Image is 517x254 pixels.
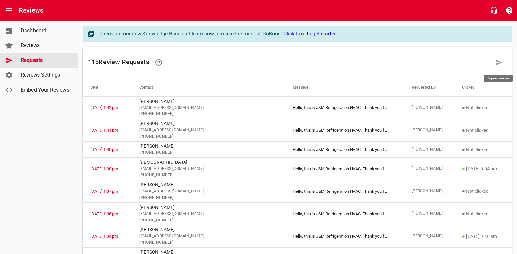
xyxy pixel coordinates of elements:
[21,86,70,94] span: Embed Your Reviews
[19,5,43,15] h6: Reviews
[462,165,504,172] p: [DATE] 5:04 pm
[462,126,504,134] p: Not clicked
[90,105,118,110] a: [DATE] 1:42 pm
[139,211,277,217] span: [EMAIL_ADDRESS][DOMAIN_NAME]
[412,233,447,239] span: [PERSON_NAME]
[462,104,504,112] p: Not clicked
[454,78,512,96] th: Clicked
[285,119,404,142] td: Hello, this is J&M Refrigeration HVAC. Thank you f ...
[283,31,338,37] a: Click here to get started.
[285,142,404,158] td: Hello, this is J&M Refrigeration HVAC. Thank you f ...
[139,143,277,150] p: [PERSON_NAME]
[151,55,166,70] a: Learn how requesting reviews can improve your online presence
[139,133,277,140] span: [PHONE_NUMBER]
[139,111,277,117] span: [PHONE_NUMBER]
[21,27,70,34] span: Dashboard
[462,188,465,194] span: ●
[462,232,504,240] p: [DATE] 9:46 am
[139,150,277,156] span: [PHONE_NUMBER]
[285,180,404,202] td: Hello, this is J&M Refrigeration HVAC. Thank you f ...
[404,78,454,96] th: Requested By
[462,165,465,171] span: ●
[462,146,504,153] p: Not clicked
[139,239,277,246] span: [PHONE_NUMBER]
[139,98,277,105] p: [PERSON_NAME]
[285,78,404,96] th: Message
[90,147,118,152] a: [DATE] 1:40 pm
[139,120,277,127] p: [PERSON_NAME]
[90,189,118,194] a: [DATE] 1:37 pm
[99,30,505,38] div: Check out our new Knowledge Base and learn how to make the most of GoBoost.
[139,127,277,133] span: [EMAIL_ADDRESS][DOMAIN_NAME]
[412,210,447,217] span: [PERSON_NAME]
[285,96,404,119] td: Hello, this is J&M Refrigeration HVAC. Thank you f ...
[139,204,277,211] p: [PERSON_NAME]
[462,233,465,239] span: ●
[21,71,70,79] span: Reviews Settings
[412,127,447,133] span: [PERSON_NAME]
[88,55,491,70] h6: 115 Review Request s
[83,78,132,96] th: Sent
[285,158,404,180] td: Hello, this is J&M Refrigeration HVAC. Thank you f ...
[462,104,465,111] span: ●
[139,105,277,111] span: [EMAIL_ADDRESS][DOMAIN_NAME]
[412,165,447,172] span: [PERSON_NAME]
[2,3,17,18] button: Open drawer
[139,166,277,172] span: [EMAIL_ADDRESS][DOMAIN_NAME]
[139,188,277,195] span: [EMAIL_ADDRESS][DOMAIN_NAME]
[462,210,504,218] p: Not clicked
[462,210,465,217] span: ●
[90,211,118,216] a: [DATE] 1:36 pm
[412,104,447,111] span: [PERSON_NAME]
[132,78,285,96] th: Contact
[285,225,404,248] td: Hello, this is J&M Refrigeration HVAC. Thank you f ...
[139,159,277,166] p: [DEMOGRAPHIC_DATA]
[501,3,517,18] button: Support Portal
[285,202,404,225] td: Hello, this is J&M Refrigeration HVAC. Thank you f ...
[21,56,70,64] span: Requests
[412,188,447,194] span: [PERSON_NAME]
[139,172,277,179] span: [PHONE_NUMBER]
[139,226,277,233] p: [PERSON_NAME]
[486,3,501,18] button: Live Chat
[139,217,277,224] span: [PHONE_NUMBER]
[462,127,465,133] span: ●
[412,146,447,153] span: [PERSON_NAME]
[90,234,118,239] a: [DATE] 1:34 pm
[90,166,118,171] a: [DATE] 1:38 pm
[139,195,277,201] span: [PHONE_NUMBER]
[462,146,465,152] span: ●
[21,42,70,49] span: Reviews
[90,128,118,132] a: [DATE] 1:41 pm
[139,233,277,239] span: [EMAIL_ADDRESS][DOMAIN_NAME]
[462,187,504,195] p: Not clicked
[139,181,277,188] p: [PERSON_NAME]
